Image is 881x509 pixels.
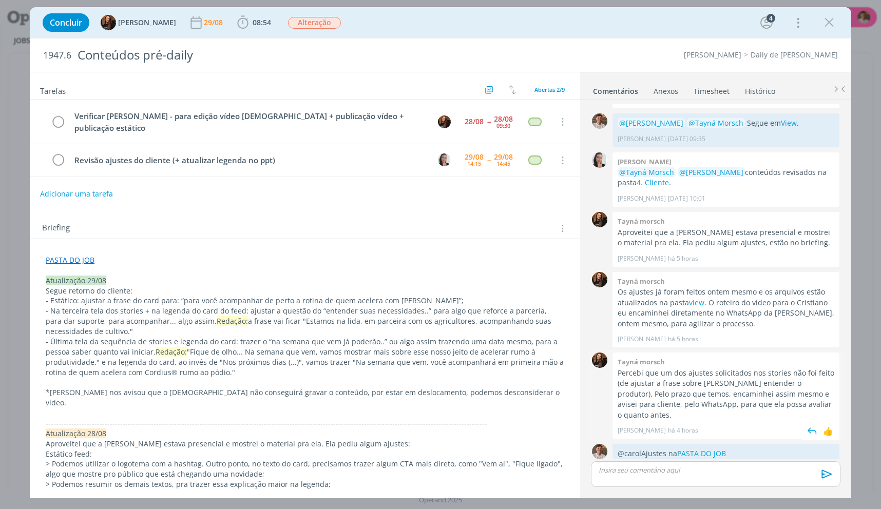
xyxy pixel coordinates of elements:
p: Percebi que um dos ajustes solicitados nos stories não foi feito (de ajustar a frase sobre [PERSO... [618,368,834,420]
img: arrow-down-up.svg [509,85,516,94]
a: PASTA DO JOB [46,255,94,265]
span: -------------------------------------------------------------------------------------------------... [46,418,487,428]
div: 29/08 [494,153,513,161]
div: Revisão ajustes do cliente (+ atualizar legenda no ppt) [70,154,428,167]
a: view [689,298,704,307]
p: - Última tela da sequência de stories e legenda do card: trazer o “na semana que vem já poderão..... [46,337,564,378]
span: Abertas 2/9 [534,86,565,93]
div: 09:30 [496,123,510,128]
span: Concluir [50,18,82,27]
button: Concluir [43,13,89,32]
img: answer.svg [805,423,820,439]
p: [PERSON_NAME] [618,194,666,203]
span: 08:54 [253,17,271,27]
p: [PERSON_NAME] [618,134,666,144]
span: @Tayná Morsch [688,118,743,128]
span: [DATE] 09:35 [668,134,705,144]
span: Tarefas [40,84,66,96]
button: Adicionar uma tarefa [40,185,113,203]
a: View [781,118,797,128]
span: 1947.6 [43,50,71,61]
span: Alteração [288,17,341,29]
div: Conteúdos pré-daily [73,43,503,68]
span: [PERSON_NAME] [118,19,176,26]
span: @[PERSON_NAME] [679,167,743,177]
button: 4 [758,14,775,31]
div: Anexos [654,86,678,96]
div: 28/08 [494,115,513,123]
img: T [592,353,607,368]
a: Timesheet [693,82,730,96]
p: > Na legenda, deixar claro que a pessoa vai "acompanhar aqui", nas próprias redes de [PERSON_NAME... [46,490,564,500]
div: Verificar [PERSON_NAME] - para edição vídeo [DEMOGRAPHIC_DATA] + publicação vídeo + publicação es... [70,110,428,134]
b: [PERSON_NAME] [618,157,671,166]
a: 4. Cliente [637,178,669,187]
p: - Estático: ajustar a frase do card para: “para você acompanhar de perto a rotina de quem acelera... [46,296,564,306]
p: > Podemos utilizar o logotema com a hashtag. Outro ponto, no texto do card, precisamos trazer alg... [46,459,564,479]
span: Redação: [217,316,248,326]
img: C [438,153,451,166]
img: C [592,152,607,168]
div: 28/08 [465,118,484,125]
p: Os ajustes já foram feitos ontem mesmo e os arquivos estão atualizados na pasta . O roteiro do ví... [618,287,834,329]
p: *[PERSON_NAME] nos avisou que o [DEMOGRAPHIC_DATA] não conseguirá gravar o conteúdo, por estar em... [46,387,564,408]
p: [PERSON_NAME] [618,254,666,263]
span: Redação: [156,347,187,357]
p: conteúdos revisados na pasta . [618,167,834,188]
b: Tayná morsch [618,217,665,226]
b: Tayná morsch [618,277,665,286]
button: T[PERSON_NAME] [101,15,176,30]
p: Segue retorno do cliente: [46,286,564,296]
img: T [438,115,451,128]
p: - Na terceira tela dos stories + na legenda do card do feed: ajustar a questão do “entender suas ... [46,306,564,337]
p: Segue em . [618,118,834,128]
p: Aproveitei que a [PERSON_NAME] estava presencial e mostrei o material pra ela. Ela pediu algum aj... [618,227,834,248]
img: T [592,272,607,287]
span: -- [487,156,490,164]
p: @carolAjustes na [618,448,834,459]
p: Aproveitei que a [PERSON_NAME] estava presencial e mostrei o material pra ela. Ela pediu algum aj... [46,439,564,449]
div: 29/08 [465,153,484,161]
span: Briefing [42,222,70,235]
span: Atualização 28/08 [46,428,106,438]
p: [PERSON_NAME] [618,335,666,344]
span: há 4 horas [668,426,698,435]
button: T [436,114,452,129]
a: [PERSON_NAME] [684,50,741,60]
span: -- [487,118,490,125]
span: há 5 horas [668,254,698,263]
b: Tayná morsch [618,357,665,366]
span: @[PERSON_NAME] [619,118,683,128]
div: dialog [30,7,851,498]
div: 29/08 [204,19,225,26]
p: Estático feed: [46,449,564,459]
p: [PERSON_NAME] [618,426,666,435]
button: C [436,152,452,168]
div: 👍 [823,425,833,437]
img: T [592,113,607,129]
a: Comentários [592,82,639,96]
a: Histórico [744,82,776,96]
div: 14:15 [467,161,481,166]
span: há 5 horas [668,335,698,344]
img: T [101,15,116,30]
span: @Tayná Morsch [619,167,674,177]
a: PASTA DO JOB [677,448,726,458]
div: 4 [767,14,775,23]
img: T [592,444,607,459]
span: Atualização 29/08 [46,276,106,285]
p: > Podemos resumir os demais textos, pra trazer essa explicação maior na legenda; [46,479,564,490]
div: 14:45 [496,161,510,166]
button: 08:54 [235,14,274,31]
img: T [592,212,607,227]
span: [DATE] 10:01 [668,194,705,203]
a: Daily de [PERSON_NAME] [751,50,838,60]
button: Alteração [288,16,341,29]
